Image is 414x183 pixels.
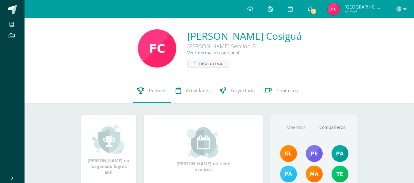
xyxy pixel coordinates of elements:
[280,145,297,162] img: 895b5ece1ed178905445368d61b5ce67.png
[171,79,215,103] a: Actividades
[215,79,260,103] a: Trayectoria
[187,29,302,42] a: [PERSON_NAME] Cosiguá
[280,166,297,182] img: d0514ac6eaaedef5318872dd8b40be23.png
[87,124,130,175] div: [PERSON_NAME] no ha ganado logros aún
[344,9,381,14] span: Mi Perfil
[306,145,323,162] img: 901d3a81a60619ba26076f020600640f.png
[173,127,234,172] div: [PERSON_NAME] no tiene eventos
[344,4,381,10] span: [GEOGRAPHIC_DATA]
[278,120,314,135] a: Maestros
[276,87,298,94] span: Contactos
[92,124,125,155] img: achievement_small.png
[260,79,302,103] a: Contactos
[133,79,171,103] a: Punteos
[332,145,348,162] img: 40c28ce654064086a0d3fb3093eec86e.png
[332,166,348,182] img: f478d08ad3f1f0ce51b70bf43961b330.png
[306,166,323,182] img: 560278503d4ca08c21e9c7cd40ba0529.png
[149,87,166,94] span: Punteos
[187,127,220,158] img: event_small.png
[199,60,223,68] span: Disciplina
[230,87,255,94] span: Trayectoria
[314,120,350,135] a: Compañeros
[186,87,211,94] span: Actividades
[187,60,229,68] a: Disciplina
[138,29,176,68] img: ab3f8c6513143b02fa157f66e315add2.png
[328,3,340,15] img: 78439e708ab7adce90a8b590fe69b28d.png
[310,8,317,15] span: 112
[187,50,243,56] a: Ver información personal...
[187,42,302,50] div: [PERSON_NAME] Sección B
